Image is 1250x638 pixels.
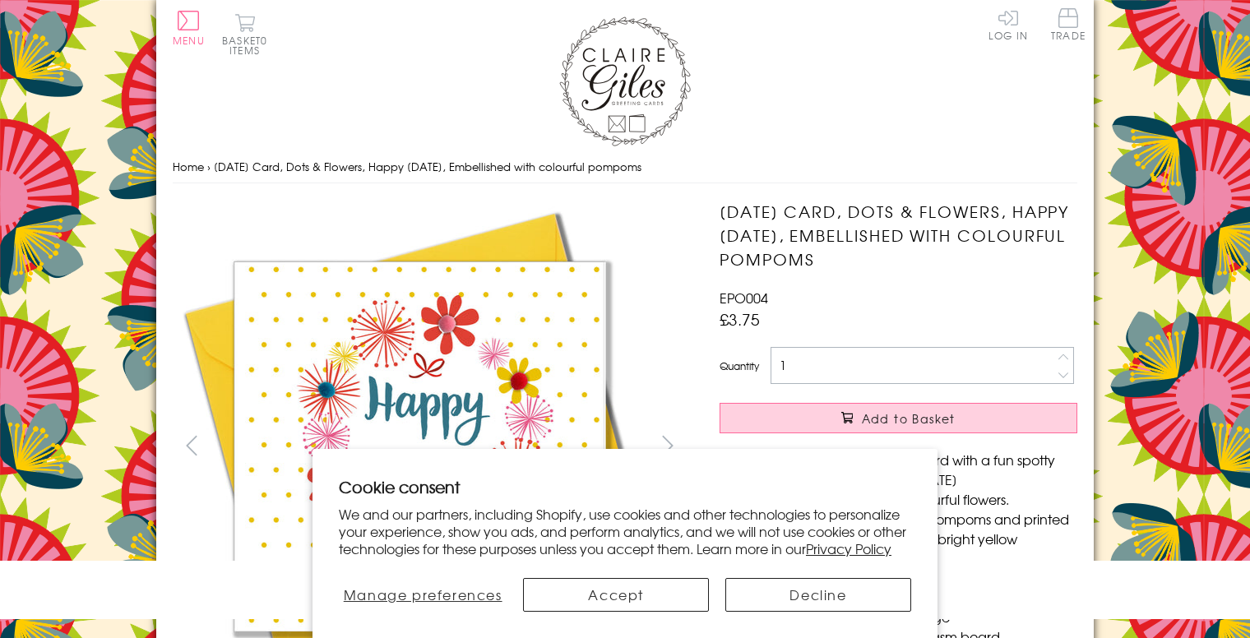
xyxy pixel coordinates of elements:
[862,410,956,427] span: Add to Basket
[214,159,641,174] span: [DATE] Card, Dots & Flowers, Happy [DATE], Embellished with colourful pompoms
[229,33,267,58] span: 0 items
[173,33,205,48] span: Menu
[1051,8,1086,40] span: Trade
[650,427,687,464] button: next
[806,539,891,558] a: Privacy Policy
[173,11,205,45] button: Menu
[222,13,267,55] button: Basket0 items
[173,150,1077,184] nav: breadcrumbs
[720,403,1077,433] button: Add to Basket
[339,578,507,612] button: Manage preferences
[339,475,911,498] h2: Cookie consent
[720,307,760,331] span: £3.75
[344,585,502,604] span: Manage preferences
[339,506,911,557] p: We and our partners, including Shopify, use cookies and other technologies to personalize your ex...
[988,8,1028,40] a: Log In
[523,578,709,612] button: Accept
[720,288,768,307] span: EPO004
[207,159,211,174] span: ›
[1051,8,1086,44] a: Trade
[720,358,759,373] label: Quantity
[559,16,691,146] img: Claire Giles Greetings Cards
[173,427,210,464] button: prev
[725,578,911,612] button: Decline
[173,159,204,174] a: Home
[720,200,1077,270] h1: [DATE] Card, Dots & Flowers, Happy [DATE], Embellished with colourful pompoms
